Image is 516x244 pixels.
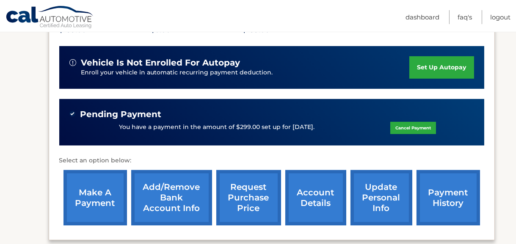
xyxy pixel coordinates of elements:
span: Pending Payment [80,109,162,120]
a: Logout [490,10,510,24]
a: Cancel Payment [390,122,436,134]
p: You have a payment in the amount of $299.00 set up for [DATE]. [119,123,315,132]
a: account details [285,170,346,225]
a: Cal Automotive [6,5,94,30]
img: check-green.svg [69,111,75,117]
a: update personal info [350,170,412,225]
a: payment history [417,170,480,225]
a: request purchase price [216,170,281,225]
span: vehicle is not enrolled for autopay [81,58,240,68]
a: set up autopay [409,56,474,79]
p: Select an option below: [59,156,484,166]
a: Dashboard [406,10,439,24]
a: make a payment [63,170,127,225]
p: Enroll your vehicle in automatic recurring payment deduction. [81,68,410,77]
img: alert-white.svg [69,59,76,66]
a: Add/Remove bank account info [131,170,212,225]
a: FAQ's [458,10,472,24]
